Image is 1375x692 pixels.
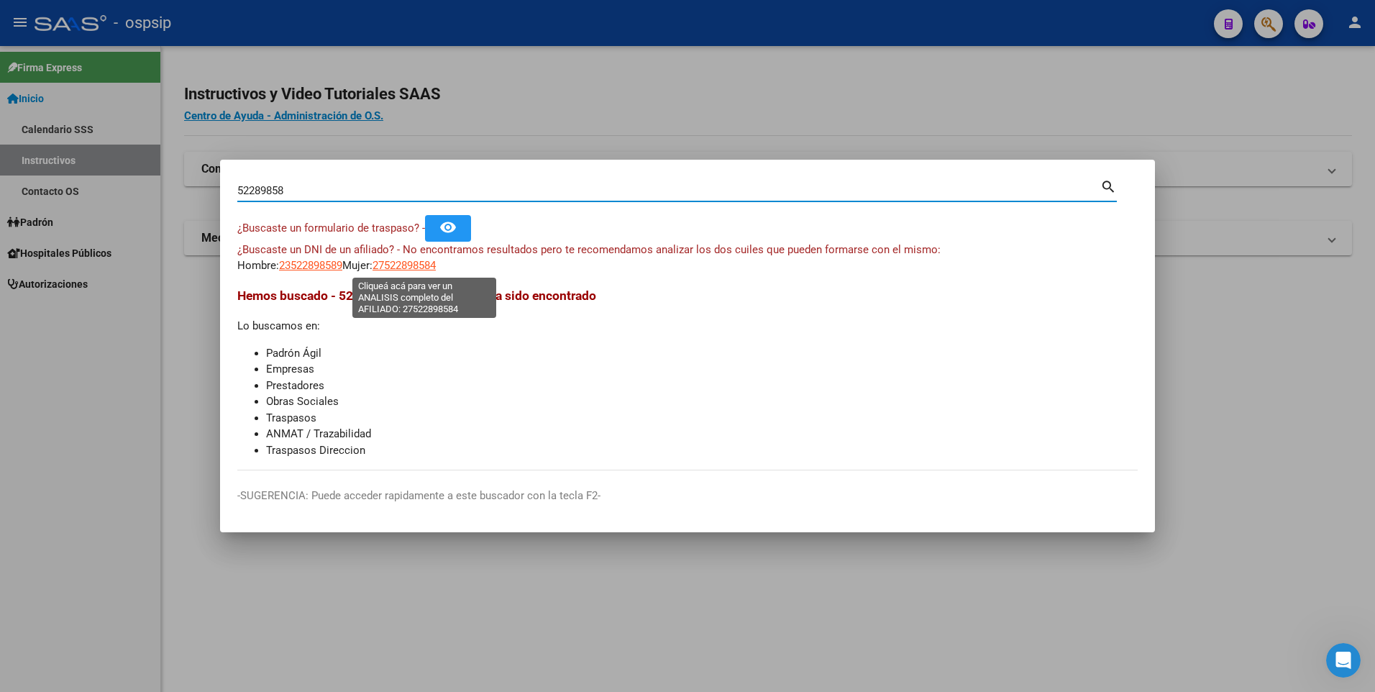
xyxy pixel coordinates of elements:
[1326,643,1361,678] iframe: Intercom live chat
[266,393,1138,410] li: Obras Sociales
[266,345,1138,362] li: Padrón Ágil
[237,242,1138,274] div: Hombre: Mujer:
[237,286,1138,458] div: Lo buscamos en:
[266,378,1138,394] li: Prestadores
[266,410,1138,427] li: Traspasos
[237,488,1138,504] p: -SUGERENCIA: Puede acceder rapidamente a este buscador con la tecla F2-
[1100,177,1117,194] mat-icon: search
[237,243,941,256] span: ¿Buscaste un DNI de un afiliado? - No encontramos resultados pero te recomendamos analizar los do...
[373,259,436,272] span: 27522898584
[439,219,457,236] mat-icon: remove_red_eye
[279,259,342,272] span: 23522898589
[237,222,425,235] span: ¿Buscaste un formulario de traspaso? -
[266,442,1138,459] li: Traspasos Direccion
[237,288,596,303] span: Hemos buscado - 52289858 - y el mismo no ha sido encontrado
[266,361,1138,378] li: Empresas
[266,426,1138,442] li: ANMAT / Trazabilidad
